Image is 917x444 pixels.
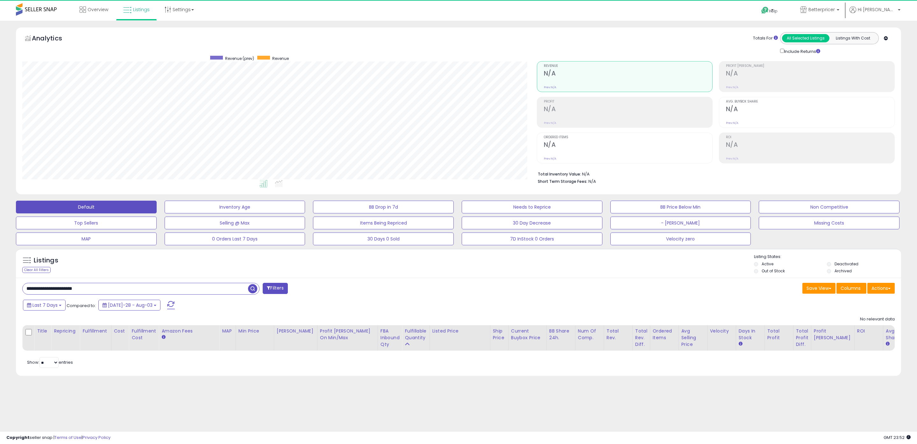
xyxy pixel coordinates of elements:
button: Non Competitive [759,201,899,213]
button: 30 Days 0 Sold [313,233,454,245]
div: ROI [857,328,880,334]
div: Cost [114,328,126,334]
div: MAP [222,328,233,334]
button: MAP [16,233,157,245]
span: Columns [841,285,861,291]
span: Avg. Buybox Share [726,100,894,104]
div: Total Rev. [607,328,630,341]
button: Columns [836,283,866,294]
div: Avg BB Share [886,328,909,341]
button: Items Being Repriced [313,217,454,229]
div: Repricing [54,328,77,334]
div: Ordered Items [653,328,676,341]
li: N/A [538,170,890,177]
span: N/A [588,178,596,184]
button: Filters [263,283,288,294]
b: Total Inventory Value: [538,171,581,177]
div: No relevant data [860,316,895,322]
div: Profit [PERSON_NAME] on Min/Max [320,328,375,341]
label: Deactivated [835,261,858,267]
p: Listing States: [754,254,901,260]
label: Active [762,261,773,267]
button: [DATE]-28 - Aug-03 [98,300,160,311]
div: Num of Comp. [578,328,601,341]
small: Prev: N/A [544,121,556,125]
h2: N/A [544,105,712,114]
div: Days In Stock [739,328,762,341]
a: Hi [PERSON_NAME] [849,6,900,21]
span: Show: entries [27,359,73,365]
span: Revenue [272,56,289,61]
div: Total Profit Diff. [796,328,808,348]
div: Fulfillment [82,328,108,334]
span: Profit [PERSON_NAME] [726,64,894,68]
h5: Analytics [32,34,75,44]
div: Ship Price [493,328,506,341]
div: Current Buybox Price [511,328,544,341]
button: Needs to Reprice [462,201,602,213]
span: Revenue (prev) [225,56,254,61]
th: The percentage added to the cost of goods (COGS) that forms the calculator for Min & Max prices. [317,325,378,351]
h2: N/A [726,70,894,78]
span: Betterpricer [808,6,835,13]
span: Listings [133,6,150,13]
button: Actions [867,283,895,294]
div: Total Profit [767,328,791,341]
div: Avg Selling Price [681,328,705,348]
button: Inventory Age [165,201,305,213]
button: 0 Orders Last 7 Days [165,233,305,245]
div: Min Price [238,328,271,334]
div: Listed Price [432,328,487,334]
span: ROI [726,136,894,139]
button: Missing Costs [759,217,899,229]
button: Listings With Cost [829,34,877,42]
button: All Selected Listings [782,34,829,42]
button: Last 7 Days [23,300,66,311]
button: 7D InStock 0 Orders [462,233,602,245]
button: - [PERSON_NAME] [610,217,751,229]
label: Archived [835,268,852,274]
div: Title [37,328,48,334]
button: Velocity zero [610,233,751,245]
div: BB Share 24h. [549,328,572,341]
div: [PERSON_NAME] [277,328,315,334]
button: Selling @ Max [165,217,305,229]
span: Hi [PERSON_NAME] [858,6,896,13]
h2: N/A [726,141,894,150]
b: Short Term Storage Fees: [538,179,587,184]
h2: N/A [544,141,712,150]
div: Clear All Filters [22,267,51,273]
small: Prev: N/A [726,85,738,89]
h2: N/A [726,105,894,114]
small: Prev: N/A [544,85,556,89]
small: Avg BB Share. [886,341,890,347]
div: FBA inbound Qty [380,328,400,348]
a: Help [756,2,790,21]
i: Get Help [761,6,769,14]
button: Top Sellers [16,217,157,229]
div: Profit [PERSON_NAME] [814,328,852,341]
span: Compared to: [67,303,96,309]
h2: N/A [544,70,712,78]
div: Include Returns [775,47,828,55]
small: Amazon Fees. [161,334,165,340]
span: [DATE]-28 - Aug-03 [108,302,153,308]
button: 30 Day Decrease [462,217,602,229]
small: Prev: N/A [726,121,738,125]
label: Out of Stock [762,268,785,274]
div: Totals For [753,35,778,41]
div: Velocity [710,328,733,334]
span: Last 7 Days [32,302,58,308]
h5: Listings [34,256,58,265]
button: BB Drop in 7d [313,201,454,213]
span: Revenue [544,64,712,68]
small: Days In Stock. [739,341,743,347]
div: Fulfillment Cost [132,328,156,341]
small: Prev: N/A [544,157,556,161]
div: Amazon Fees [161,328,217,334]
span: Profit [544,100,712,104]
div: Fulfillable Quantity [405,328,427,341]
button: Default [16,201,157,213]
div: Total Rev. Diff. [635,328,647,348]
span: Ordered Items [544,136,712,139]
